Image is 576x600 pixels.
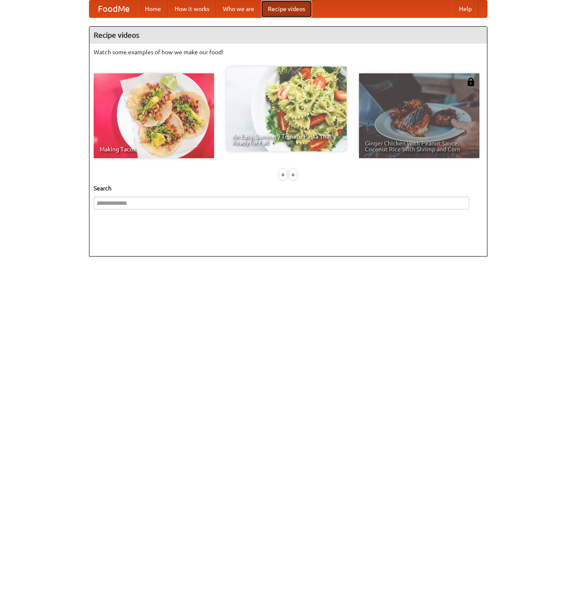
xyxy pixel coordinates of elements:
a: How it works [168,0,216,17]
h4: Recipe videos [89,27,487,44]
div: « [279,169,287,180]
a: Home [138,0,168,17]
a: Making Tacos [94,73,214,158]
a: FoodMe [89,0,138,17]
a: Who we are [216,0,261,17]
a: Help [452,0,479,17]
a: An Easy, Summery Tomato Pasta That's Ready for Fall [226,67,347,151]
a: Recipe videos [261,0,312,17]
p: Watch some examples of how we make our food! [94,48,483,56]
span: Making Tacos [100,146,208,152]
img: 483408.png [467,78,475,86]
h5: Search [94,184,483,193]
div: » [289,169,297,180]
span: An Easy, Summery Tomato Pasta That's Ready for Fall [232,134,341,145]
